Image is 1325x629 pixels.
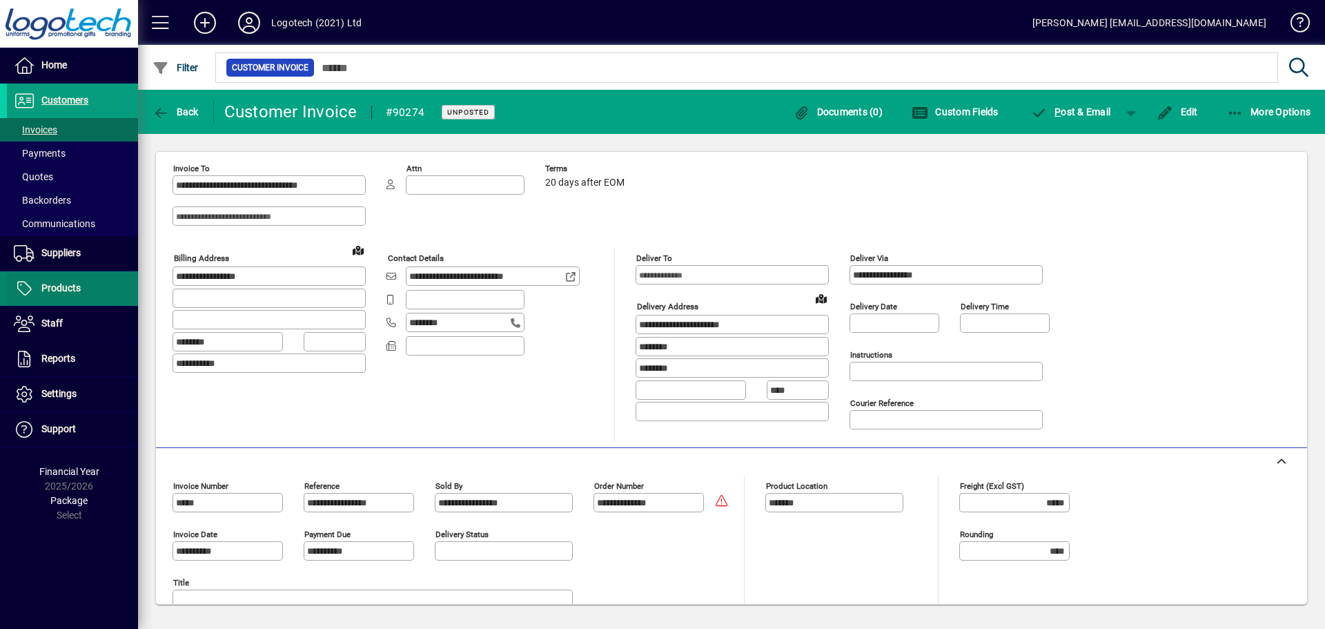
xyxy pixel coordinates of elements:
mat-label: Reference [304,481,340,491]
span: Support [41,423,76,434]
a: Backorders [7,188,138,212]
mat-label: Courier Reference [850,398,914,408]
span: Payments [14,148,66,159]
span: ost & Email [1031,106,1111,117]
mat-label: Instructions [850,350,892,360]
a: Settings [7,377,138,412]
div: Customer Invoice [224,101,357,123]
a: View on map [347,239,369,261]
span: Edit [1157,106,1198,117]
a: Payments [7,142,138,165]
a: Communications [7,212,138,235]
span: Filter [153,62,199,73]
button: More Options [1224,99,1315,124]
div: #90274 [386,101,425,124]
mat-label: Delivery time [961,302,1009,311]
button: Add [183,10,227,35]
mat-label: Invoice number [173,481,228,491]
a: View on map [810,287,832,309]
a: Support [7,412,138,447]
mat-label: Invoice date [173,530,217,539]
span: Products [41,282,81,293]
button: Edit [1153,99,1201,124]
button: Back [149,99,202,124]
mat-label: Deliver via [850,253,888,263]
div: [PERSON_NAME] [EMAIL_ADDRESS][DOMAIN_NAME] [1032,12,1266,34]
a: Quotes [7,165,138,188]
span: Custom Fields [912,106,999,117]
button: Documents (0) [789,99,886,124]
span: Communications [14,218,95,229]
a: Products [7,271,138,306]
span: Documents (0) [793,106,883,117]
a: Invoices [7,118,138,142]
span: Home [41,59,67,70]
span: Backorders [14,195,71,206]
mat-label: Product location [766,481,827,491]
a: Staff [7,307,138,341]
span: Settings [41,388,77,399]
span: Back [153,106,199,117]
div: Logotech (2021) Ltd [271,12,362,34]
span: Package [50,495,88,506]
a: Home [7,48,138,83]
button: Post & Email [1024,99,1118,124]
mat-label: Invoice To [173,164,210,173]
mat-label: Delivery status [435,530,489,539]
mat-label: Title [173,578,189,588]
a: Reports [7,342,138,376]
span: More Options [1227,106,1311,117]
button: Filter [149,55,202,80]
a: Suppliers [7,236,138,271]
span: Suppliers [41,247,81,258]
mat-label: Sold by [435,481,462,491]
mat-label: Rounding [960,530,993,539]
span: Terms [545,164,628,173]
span: Staff [41,318,63,329]
mat-label: Deliver To [636,253,672,263]
span: Reports [41,353,75,364]
span: Customers [41,95,88,106]
mat-label: Delivery date [850,302,897,311]
span: Customer Invoice [232,61,308,75]
button: Custom Fields [908,99,1002,124]
mat-label: Attn [406,164,422,173]
mat-label: Freight (excl GST) [960,481,1024,491]
button: Profile [227,10,271,35]
mat-label: Order number [594,481,644,491]
span: Invoices [14,124,57,135]
span: Quotes [14,171,53,182]
span: P [1054,106,1061,117]
mat-label: Payment due [304,530,351,539]
a: Knowledge Base [1280,3,1308,48]
app-page-header-button: Back [138,99,214,124]
span: Unposted [447,108,489,117]
span: 20 days after EOM [545,177,625,188]
span: Financial Year [39,466,99,477]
